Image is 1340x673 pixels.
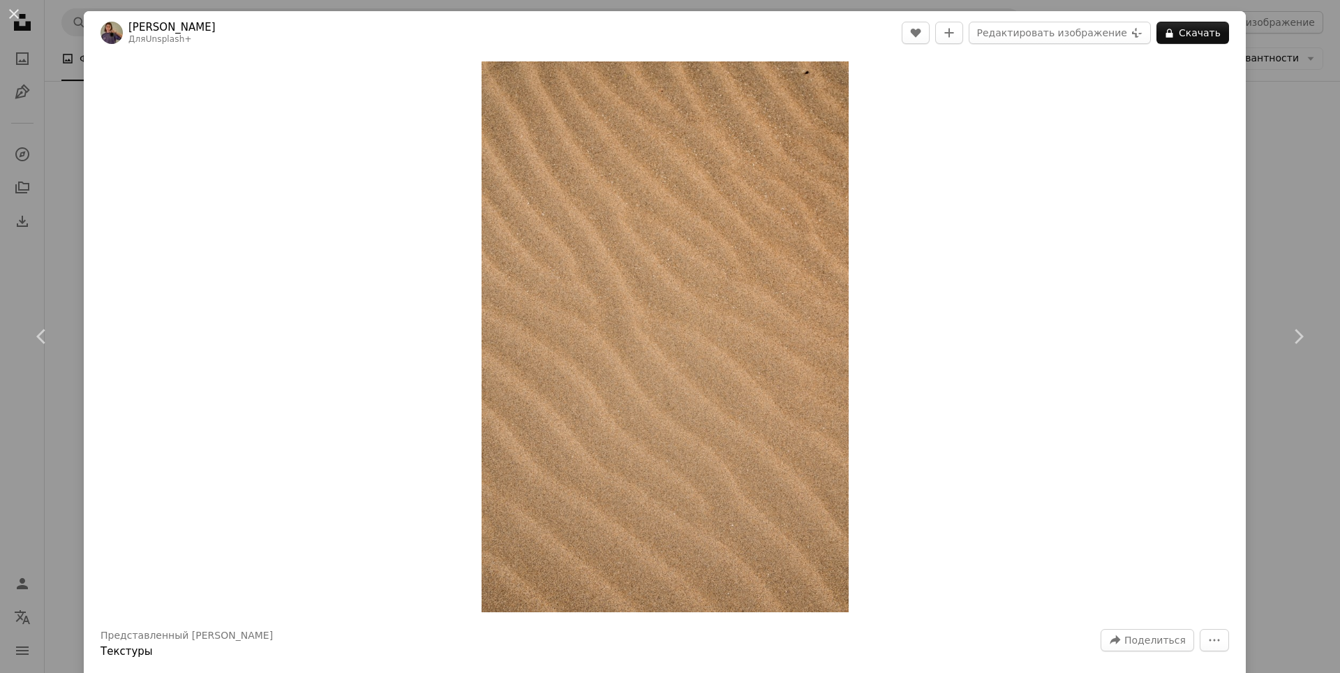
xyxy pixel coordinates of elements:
[100,630,273,641] ya-tr-span: Представленный [PERSON_NAME]
[1256,269,1340,404] a: Далее
[482,61,849,612] button: Увеличьте масштаб этого изображения
[1200,629,1229,651] button: Больше Действий
[146,34,192,44] a: Unsplash+
[935,22,963,44] button: Добавить в коллекцию
[1124,635,1186,646] ya-tr-span: Поделиться
[976,22,1126,43] ya-tr-span: Редактировать изображение
[128,20,216,34] a: [PERSON_NAME]
[1179,22,1221,43] ya-tr-span: Скачать
[902,22,930,44] button: Нравится
[128,34,146,44] ya-tr-span: Для
[482,61,849,612] img: птица стоит на песке на пляже
[100,22,123,44] img: Зайдите в профиль Дарио Брёниманна
[969,22,1150,44] button: Редактировать изображение
[1156,22,1229,44] button: Скачать
[128,21,216,34] ya-tr-span: [PERSON_NAME]
[100,645,153,658] a: Текстуры
[1101,629,1194,651] button: Поделитесь этим изображением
